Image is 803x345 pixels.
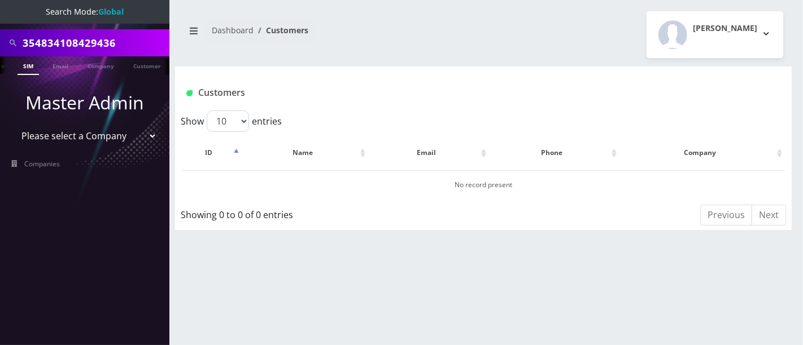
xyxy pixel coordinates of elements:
[621,136,785,169] th: Company: activate to sort column ascending
[369,136,489,169] th: Email: activate to sort column ascending
[186,87,679,98] h1: Customers
[23,32,167,54] input: Search All Companies
[693,24,757,33] h2: [PERSON_NAME]
[46,6,124,17] span: Search Mode:
[254,24,308,36] li: Customers
[752,205,786,225] a: Next
[212,25,254,36] a: Dashboard
[647,11,783,58] button: [PERSON_NAME]
[243,136,368,169] th: Name: activate to sort column ascending
[700,205,752,225] a: Previous
[182,170,785,199] td: No record present
[181,110,282,132] label: Show entries
[128,56,167,74] a: Customer
[98,6,124,17] strong: Global
[181,204,425,222] div: Showing 0 to 0 of 0 entries
[47,56,74,74] a: Email
[182,136,242,169] th: ID: activate to sort column descending
[490,136,619,169] th: Phone: activate to sort column ascending
[82,56,120,74] a: Company
[25,159,60,169] span: Companies
[184,19,475,51] nav: breadcrumb
[18,56,39,75] a: SIM
[207,110,249,132] select: Showentries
